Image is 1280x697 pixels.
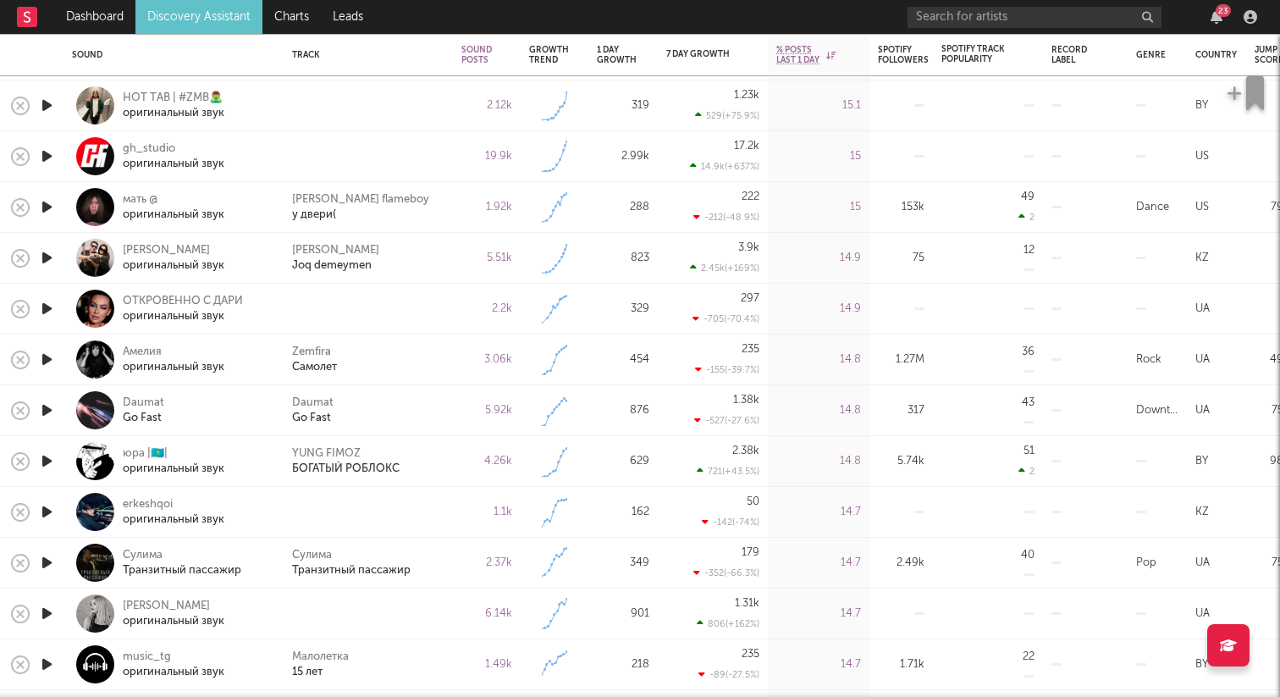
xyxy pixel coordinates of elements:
[461,299,512,319] div: 2.2k
[292,396,334,411] a: Daumat
[690,161,759,172] div: 14.9k ( +637 % )
[1136,553,1156,573] div: Pop
[123,360,224,375] div: оригинальный звук
[776,451,861,472] div: 14.8
[776,197,861,218] div: 15
[878,553,924,573] div: 2.49k
[878,197,924,218] div: 153k
[695,110,759,121] div: 529 ( +75.9 % )
[461,197,512,218] div: 1.92k
[529,45,571,65] div: Growth Trend
[1136,50,1166,60] div: Genre
[1022,346,1034,357] div: 36
[292,411,331,426] a: Go Fast
[1195,299,1210,319] div: UA
[461,147,512,167] div: 19.9k
[123,91,224,121] a: HOT TAB | #ZMB🧟‍♂️оригинальный звук
[123,309,243,324] div: оригинальный звук
[597,401,649,421] div: 876
[695,364,759,375] div: -155 ( -39.7 % )
[292,446,361,462] a: YUNG FIMOZ
[776,248,861,268] div: 14.9
[698,669,759,680] div: -89 ( -27.5 % )
[72,50,267,60] div: Sound
[292,548,332,563] a: Сулима
[1195,401,1210,421] div: UA
[123,258,224,274] div: оригинальный звук
[123,345,224,360] div: Амелия
[597,197,649,218] div: 288
[123,650,224,680] a: music_tgоригинальный звук
[461,451,512,472] div: 4.26k
[1136,350,1161,370] div: Rock
[1195,451,1208,472] div: BY
[292,207,336,223] div: у двери(
[732,445,759,456] div: 2.38k
[1136,401,1178,421] div: Downtempo
[776,147,861,167] div: 15
[597,248,649,268] div: 823
[597,604,649,624] div: 901
[461,502,512,523] div: 1.1k
[776,502,861,523] div: 14.7
[123,345,224,375] a: Амелияоригинальный звук
[461,401,512,421] div: 5.92k
[123,411,164,426] div: Go Fast
[742,344,759,355] div: 235
[123,243,224,274] a: [PERSON_NAME]оригинальный звук
[666,49,734,59] div: 7 Day Growth
[123,192,224,207] div: мать @
[461,655,512,675] div: 1.49k
[693,212,759,223] div: -212 ( -48.9 % )
[292,563,411,578] a: Транзитный пассажир
[734,90,759,101] div: 1.23k
[776,350,861,370] div: 14.8
[1023,445,1034,456] div: 51
[733,395,759,406] div: 1.38k
[597,299,649,319] div: 329
[123,446,224,477] a: юра |🇰🇿|оригинальный звук
[742,547,759,558] div: 179
[292,665,323,680] a: 15 лет
[941,44,1009,64] div: Spotify Track Popularity
[461,96,512,116] div: 2.12k
[123,192,224,223] a: мать @оригинальный звук
[597,553,649,573] div: 349
[292,462,400,477] a: БОГАТЫЙ РОБЛОКС
[694,415,759,426] div: -527 ( -27.6 % )
[123,396,164,411] div: Daumat
[123,599,224,629] a: [PERSON_NAME]оригинальный звук
[292,258,372,274] a: Joq demeymen
[123,548,241,563] div: Сулима
[123,396,164,426] a: DaumatGo Fast
[123,294,243,324] a: ОТКРОВЕННО С ДАРИоригинальный звук
[1051,45,1094,65] div: Record Label
[123,141,224,157] div: gh_studio
[461,248,512,268] div: 5.51k
[123,614,224,629] div: оригинальный звук
[1195,147,1209,167] div: US
[597,45,637,65] div: 1 Day Growth
[1195,553,1210,573] div: UA
[735,598,759,609] div: 1.31k
[1195,96,1208,116] div: BY
[1216,4,1231,17] div: 23
[123,462,224,477] div: оригинальный звук
[123,157,224,172] div: оригинальный звук
[597,451,649,472] div: 629
[597,655,649,675] div: 218
[123,563,241,578] div: Транзитный пассажир
[878,655,924,675] div: 1.71k
[697,466,759,477] div: 721 ( +43.5 % )
[292,345,331,360] div: Zemfira
[741,293,759,304] div: 297
[1211,10,1222,24] button: 23
[292,360,337,375] a: Самолет
[776,45,822,65] span: % Posts Last 1 Day
[738,242,759,253] div: 3.9k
